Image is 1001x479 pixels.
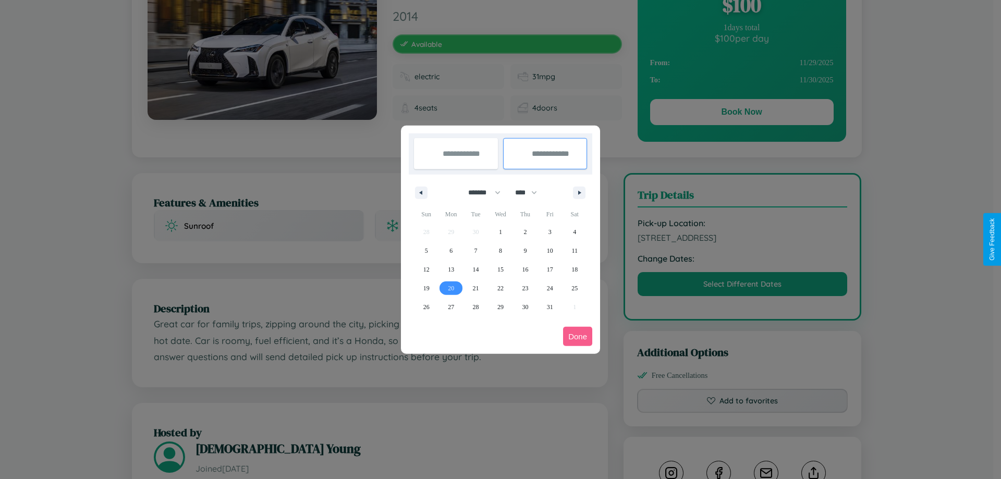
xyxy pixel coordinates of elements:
[474,241,478,260] span: 7
[463,260,488,279] button: 14
[497,279,504,298] span: 22
[497,260,504,279] span: 15
[463,241,488,260] button: 7
[547,298,553,316] span: 31
[513,223,538,241] button: 2
[473,298,479,316] span: 28
[522,260,528,279] span: 16
[448,260,454,279] span: 13
[438,279,463,298] button: 20
[538,279,562,298] button: 24
[513,279,538,298] button: 23
[414,206,438,223] span: Sun
[488,241,512,260] button: 8
[423,260,430,279] span: 12
[571,279,578,298] span: 25
[522,279,528,298] span: 23
[522,298,528,316] span: 30
[425,241,428,260] span: 5
[547,279,553,298] span: 24
[414,279,438,298] button: 19
[438,298,463,316] button: 27
[548,223,552,241] span: 3
[573,223,576,241] span: 4
[438,260,463,279] button: 13
[499,241,502,260] span: 8
[488,206,512,223] span: Wed
[473,260,479,279] span: 14
[488,298,512,316] button: 29
[414,298,438,316] button: 26
[423,298,430,316] span: 26
[423,279,430,298] span: 19
[448,298,454,316] span: 27
[563,327,592,346] button: Done
[547,260,553,279] span: 17
[513,241,538,260] button: 9
[538,260,562,279] button: 17
[497,298,504,316] span: 29
[547,241,553,260] span: 10
[414,260,438,279] button: 12
[438,241,463,260] button: 6
[438,206,463,223] span: Mon
[538,241,562,260] button: 10
[563,206,587,223] span: Sat
[523,223,527,241] span: 2
[563,260,587,279] button: 18
[463,206,488,223] span: Tue
[538,223,562,241] button: 3
[571,241,578,260] span: 11
[571,260,578,279] span: 18
[563,279,587,298] button: 25
[538,298,562,316] button: 31
[488,223,512,241] button: 1
[499,223,502,241] span: 1
[523,241,527,260] span: 9
[449,241,453,260] span: 6
[513,260,538,279] button: 16
[988,218,996,261] div: Give Feedback
[538,206,562,223] span: Fri
[488,279,512,298] button: 22
[448,279,454,298] span: 20
[463,298,488,316] button: 28
[473,279,479,298] span: 21
[563,223,587,241] button: 4
[488,260,512,279] button: 15
[513,298,538,316] button: 30
[463,279,488,298] button: 21
[563,241,587,260] button: 11
[414,241,438,260] button: 5
[513,206,538,223] span: Thu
